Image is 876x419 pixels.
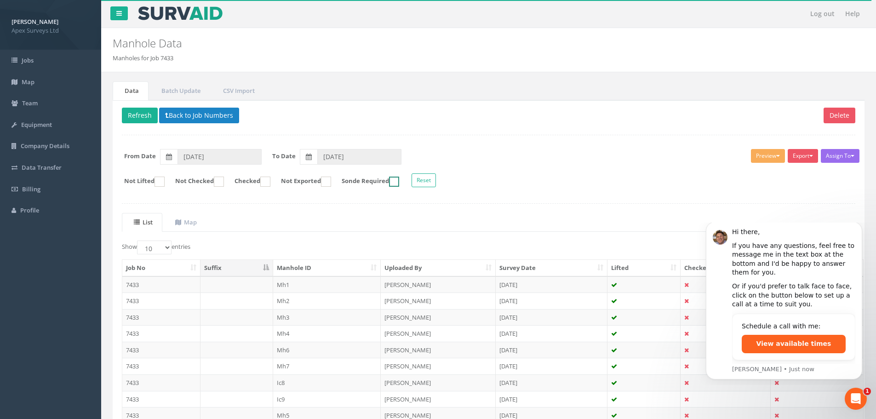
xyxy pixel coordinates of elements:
[22,78,34,86] span: Map
[273,342,381,358] td: Mh6
[821,149,859,163] button: Assign To
[381,293,496,309] td: [PERSON_NAME]
[40,19,163,55] div: If you have any questions, feel free to message me in the text box at the bottom and I'd be happy...
[496,325,607,342] td: [DATE]
[122,293,200,309] td: 7433
[864,388,871,395] span: 1
[149,81,210,100] a: Batch Update
[496,358,607,374] td: [DATE]
[845,388,867,410] iframe: Intercom live chat
[272,177,331,187] label: Not Exported
[607,260,681,276] th: Lifted: activate to sort column ascending
[381,374,496,391] td: [PERSON_NAME]
[21,121,52,129] span: Equipment
[122,325,200,342] td: 7433
[412,173,436,187] button: Reset
[22,99,38,107] span: Team
[211,81,264,100] a: CSV Import
[273,276,381,293] td: Mh1
[273,358,381,374] td: Mh7
[122,241,190,254] label: Show entries
[11,15,90,34] a: [PERSON_NAME] Apex Surveys Ltd
[496,342,607,358] td: [DATE]
[122,213,162,232] a: List
[496,391,607,408] td: [DATE]
[159,108,239,123] button: Back to Job Numbers
[22,163,62,172] span: Data Transfer
[381,391,496,408] td: [PERSON_NAME]
[272,152,296,161] label: To Date
[21,142,69,150] span: Company Details
[681,260,771,276] th: Checked: activate to sort column ascending
[40,143,163,151] p: Message from Jimmy, sent Just now
[496,276,607,293] td: [DATE]
[113,37,737,49] h2: Manhole Data
[381,276,496,293] td: [PERSON_NAME]
[273,391,381,408] td: Ic9
[496,260,607,276] th: Survey Date: activate to sort column ascending
[332,177,399,187] label: Sonde Required
[40,5,163,141] div: Message content
[50,99,154,109] div: Schedule a call with me:
[496,374,607,391] td: [DATE]
[50,112,154,131] button: View available times
[381,342,496,358] td: [PERSON_NAME]
[21,7,35,22] img: Profile image for Jimmy
[381,260,496,276] th: Uploaded By: activate to sort column ascending
[122,108,158,123] button: Refresh
[113,54,173,63] li: Manholes for Job 7433
[177,149,262,165] input: From Date
[124,152,156,161] label: From Date
[11,17,58,26] strong: [PERSON_NAME]
[134,218,153,226] uib-tab-heading: List
[40,59,163,86] div: Or if you'd prefer to talk face to face, click on the button below to set up a call at a time to ...
[22,185,40,193] span: Billing
[692,223,876,385] iframe: Intercom notifications message
[273,309,381,326] td: Mh3
[11,26,90,35] span: Apex Surveys Ltd
[122,276,200,293] td: 7433
[751,149,785,163] button: Preview
[381,358,496,374] td: [PERSON_NAME]
[166,177,224,187] label: Not Checked
[122,391,200,408] td: 7433
[113,81,149,100] a: Data
[163,213,206,232] a: Map
[137,241,172,254] select: Showentries
[788,149,818,163] button: Export
[200,260,273,276] th: Suffix: activate to sort column descending
[273,374,381,391] td: Ic8
[40,5,163,14] div: Hi there,
[381,325,496,342] td: [PERSON_NAME]
[496,309,607,326] td: [DATE]
[381,309,496,326] td: [PERSON_NAME]
[20,206,39,214] span: Profile
[22,56,34,64] span: Jobs
[273,325,381,342] td: Mh4
[122,374,200,391] td: 7433
[225,177,270,187] label: Checked
[496,293,607,309] td: [DATE]
[122,309,200,326] td: 7433
[175,218,197,226] uib-tab-heading: Map
[115,177,165,187] label: Not Lifted
[122,342,200,358] td: 7433
[824,108,855,123] button: Delete
[122,358,200,374] td: 7433
[273,293,381,309] td: Mh2
[317,149,401,165] input: To Date
[122,260,200,276] th: Job No: activate to sort column ascending
[273,260,381,276] th: Manhole ID: activate to sort column ascending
